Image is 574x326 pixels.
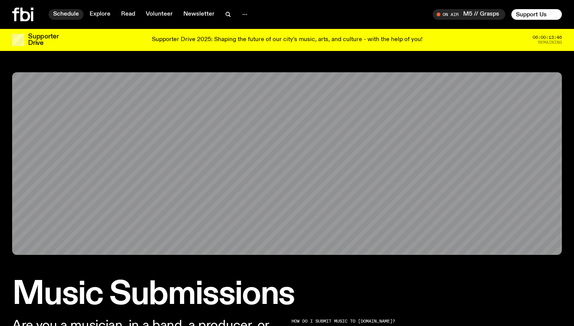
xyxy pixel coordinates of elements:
[85,9,115,20] a: Explore
[117,9,140,20] a: Read
[12,279,562,310] h1: Music Submissions
[538,40,562,45] span: Remaining
[292,319,510,323] h2: HOW DO I SUBMIT MUSIC TO [DOMAIN_NAME]?
[516,11,547,18] span: Support Us
[49,9,84,20] a: Schedule
[28,33,58,46] h3: Supporter Drive
[179,9,219,20] a: Newsletter
[533,35,562,40] span: 06:00:13:46
[511,9,562,20] button: Support Us
[141,9,177,20] a: Volunteer
[433,9,505,20] button: On AirM5 // Grasps
[152,37,423,43] p: Supporter Drive 2025: Shaping the future of our city’s music, arts, and culture - with the help o...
